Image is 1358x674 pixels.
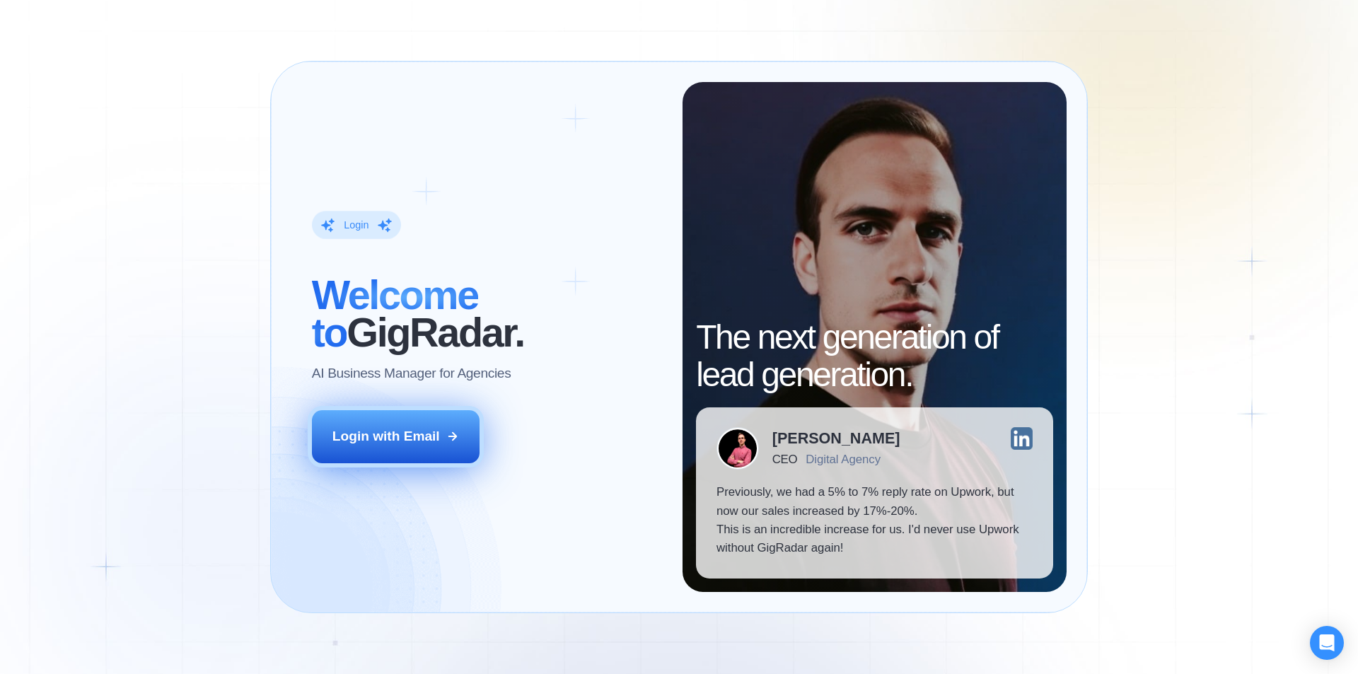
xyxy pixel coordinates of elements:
[312,272,478,355] span: Welcome to
[806,453,881,466] div: Digital Agency
[332,427,440,446] div: Login with Email
[716,483,1033,558] p: Previously, we had a 5% to 7% reply rate on Upwork, but now our sales increased by 17%-20%. This ...
[312,410,480,463] button: Login with Email
[772,453,797,466] div: CEO
[772,431,900,446] div: [PERSON_NAME]
[1310,626,1344,660] div: Open Intercom Messenger
[696,319,1053,394] h2: The next generation of lead generation.
[312,364,511,383] p: AI Business Manager for Agencies
[312,277,662,351] h2: ‍ GigRadar.
[344,219,368,232] div: Login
